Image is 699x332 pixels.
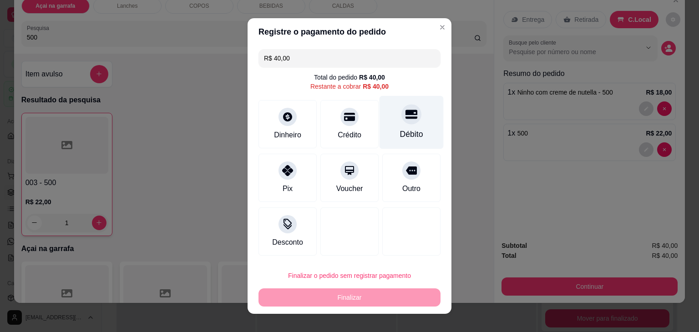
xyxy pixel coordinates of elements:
[283,183,293,194] div: Pix
[274,130,301,141] div: Dinheiro
[248,18,451,45] header: Registre o pagamento do pedido
[310,82,389,91] div: Restante a cobrar
[435,20,450,35] button: Close
[400,128,423,140] div: Débito
[338,130,361,141] div: Crédito
[402,183,420,194] div: Outro
[272,237,303,248] div: Desconto
[314,73,385,82] div: Total do pedido
[359,73,385,82] div: R$ 40,00
[264,49,435,67] input: Ex.: hambúrguer de cordeiro
[363,82,389,91] div: R$ 40,00
[258,267,441,285] button: Finalizar o pedido sem registrar pagamento
[336,183,363,194] div: Voucher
